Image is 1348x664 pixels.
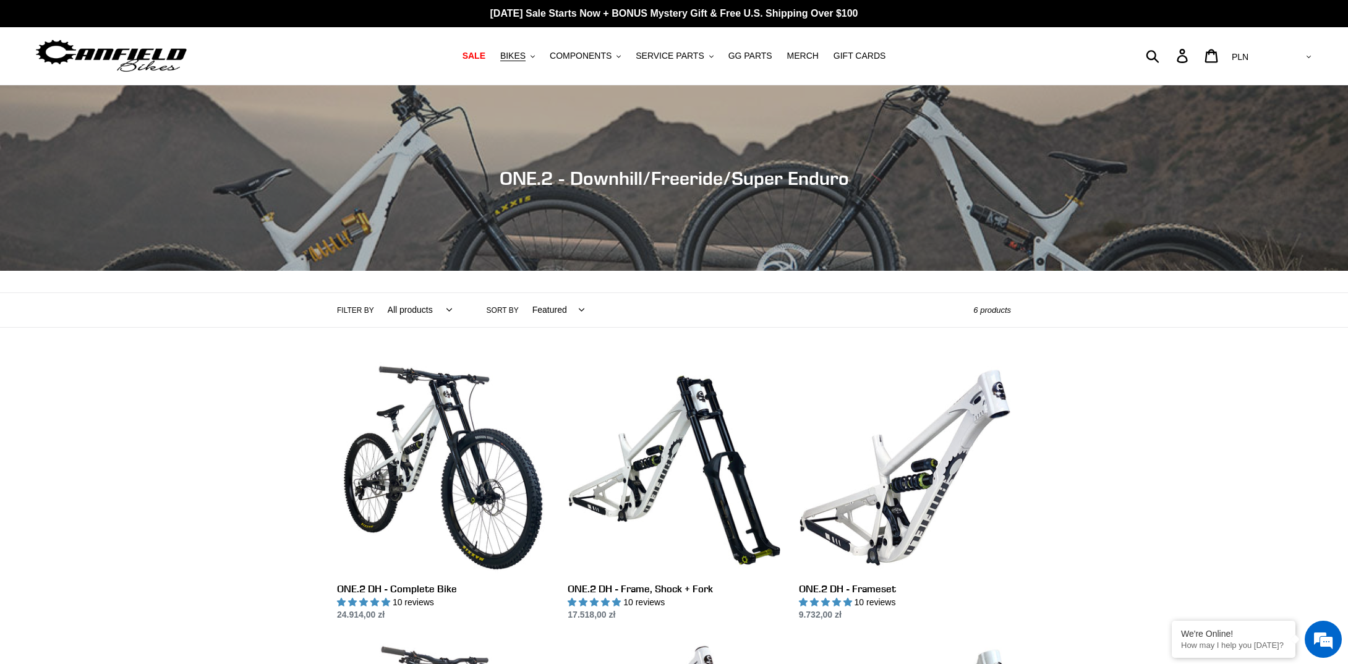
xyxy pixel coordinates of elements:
[487,305,519,316] label: Sort by
[722,48,779,64] a: GG PARTS
[781,48,825,64] a: MERCH
[500,167,849,189] span: ONE.2 - Downhill/Freeride/Super Enduro
[1181,641,1286,650] p: How may I help you today?
[973,305,1011,315] span: 6 products
[34,36,189,75] img: Canfield Bikes
[456,48,492,64] a: SALE
[337,305,374,316] label: Filter by
[827,48,892,64] a: GIFT CARDS
[1181,629,1286,639] div: We're Online!
[787,51,819,61] span: MERCH
[1153,42,1184,69] input: Search
[629,48,719,64] button: SERVICE PARTS
[728,51,772,61] span: GG PARTS
[636,51,704,61] span: SERVICE PARTS
[550,51,612,61] span: COMPONENTS
[463,51,485,61] span: SALE
[544,48,627,64] button: COMPONENTS
[500,51,526,61] span: BIKES
[494,48,541,64] button: BIKES
[834,51,886,61] span: GIFT CARDS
